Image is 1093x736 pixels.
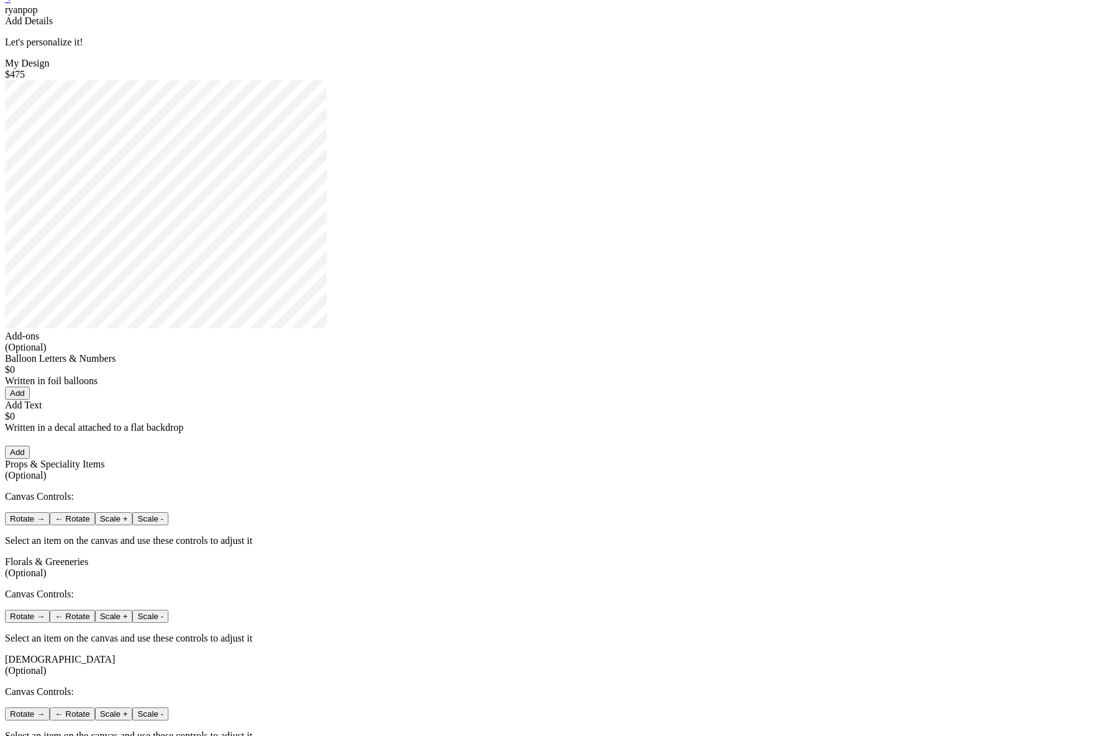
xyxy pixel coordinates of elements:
[95,610,133,623] button: Scale +
[5,364,1088,375] div: $0
[5,411,1088,422] div: $0
[5,331,1088,353] div: Add-ons
[95,512,133,525] button: Scale +
[132,610,168,623] button: Scale -
[5,16,1088,27] div: Add Details
[95,707,133,720] button: Scale +
[5,342,1088,353] div: (Optional)
[5,654,1088,676] div: [DEMOGRAPHIC_DATA]
[5,491,1088,502] p: Canvas Controls:
[5,422,1088,433] div: Written in a decal attached to a flat backdrop
[5,387,30,400] button: Add
[132,512,168,525] button: Scale -
[5,535,1088,546] p: Select an item on the canvas and use these controls to adjust it
[5,69,1088,80] div: $475
[5,707,50,720] button: Rotate →
[5,589,1088,600] p: Canvas Controls:
[5,633,1088,644] p: Select an item on the canvas and use these controls to adjust it
[5,400,1088,411] div: Add Text
[5,353,1088,364] div: Balloon Letters & Numbers
[5,665,1088,676] div: (Optional)
[5,556,1088,579] div: Florals & Greeneries
[5,568,1088,579] div: (Optional)
[5,58,1088,69] div: My Design
[5,512,50,525] button: Rotate →
[5,459,1088,481] div: Props & Speciality Items
[50,512,94,525] button: ← Rotate
[132,707,168,720] button: Scale -
[5,37,1088,48] p: Let's personalize it!
[5,686,1088,697] p: Canvas Controls:
[5,470,1088,481] div: (Optional)
[5,4,1088,16] div: ryanpop
[5,375,1088,387] div: Written in foil balloons
[50,707,94,720] button: ← Rotate
[5,610,50,623] button: Rotate →
[50,610,94,623] button: ← Rotate
[5,446,30,459] button: Add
